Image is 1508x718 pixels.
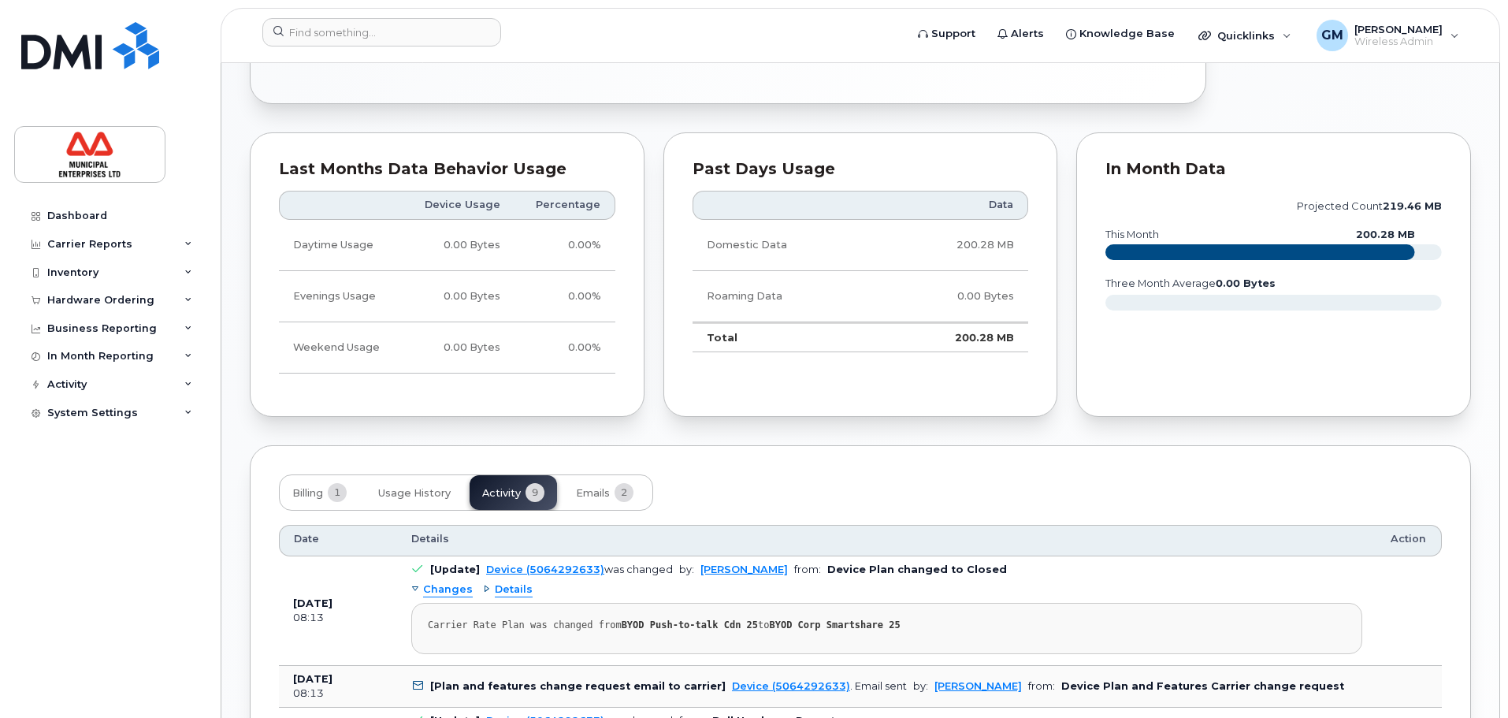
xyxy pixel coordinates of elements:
a: [PERSON_NAME] [934,680,1022,692]
div: Quicklinks [1187,20,1302,51]
span: Billing [292,487,323,500]
text: this month [1105,229,1159,240]
span: 2 [615,483,633,502]
a: Alerts [986,18,1055,50]
b: [Plan and features change request email to carrier] [430,680,726,692]
strong: BYOD Push-to-talk Cdn 25 [622,619,758,631]
span: Wireless Admin [1354,35,1443,48]
b: [DATE] [293,597,332,609]
b: [Update] [430,564,480,575]
div: . Email sent [732,680,907,692]
td: Total [693,322,878,352]
a: Support [907,18,986,50]
th: Data [878,191,1028,219]
text: three month average [1105,277,1276,289]
div: 08:13 [293,686,383,701]
span: Quicklinks [1217,29,1275,42]
span: Date [294,532,319,546]
td: 0.00 Bytes [403,322,514,374]
td: 200.28 MB [878,220,1028,271]
td: 0.00 Bytes [878,271,1028,322]
td: 0.00% [514,271,615,322]
span: Changes [423,582,473,597]
span: from: [794,564,821,575]
a: Device (5064292633) [732,680,850,692]
th: Device Usage [403,191,514,219]
td: 200.28 MB [878,322,1028,352]
span: GM [1321,26,1343,45]
div: was changed [486,564,673,575]
text: projected count [1297,200,1442,212]
td: 0.00% [514,220,615,271]
div: 08:13 [293,611,383,625]
tspan: 0.00 Bytes [1216,277,1276,289]
div: Carrier Rate Plan was changed from to [428,619,1346,631]
span: Knowledge Base [1079,26,1175,42]
span: Support [931,26,975,42]
b: [DATE] [293,673,332,685]
span: Usage History [378,487,451,500]
strong: BYOD Corp Smartshare 25 [769,619,900,631]
th: Percentage [514,191,615,219]
td: 0.00 Bytes [403,220,514,271]
td: Roaming Data [693,271,878,322]
td: Weekend Usage [279,322,403,374]
a: [PERSON_NAME] [700,564,788,575]
td: 0.00% [514,322,615,374]
text: 200.28 MB [1356,229,1415,240]
a: Device (5064292633) [486,564,604,575]
div: Last Months Data Behavior Usage [279,162,615,177]
div: Past Days Usage [693,162,1029,177]
span: from: [1028,680,1055,692]
a: Knowledge Base [1055,18,1186,50]
td: 0.00 Bytes [403,271,514,322]
span: Details [495,582,533,597]
td: Domestic Data [693,220,878,271]
tspan: 219.46 MB [1383,200,1442,212]
input: Find something... [262,18,501,47]
span: Alerts [1011,26,1044,42]
div: In Month Data [1105,162,1442,177]
td: Evenings Usage [279,271,403,322]
tr: Friday from 6:00pm to Monday 8:00am [279,322,615,374]
tr: Weekdays from 6:00pm to 8:00am [279,271,615,322]
span: Emails [576,487,610,500]
span: by: [679,564,694,575]
b: Device Plan and Features Carrier change request [1061,680,1344,692]
span: Details [411,532,449,546]
td: Daytime Usage [279,220,403,271]
span: [PERSON_NAME] [1354,23,1443,35]
div: Gillian MacNeill [1306,20,1470,51]
span: by: [913,680,928,692]
span: 1 [328,483,347,502]
b: Device Plan changed to Closed [827,564,1007,575]
th: Action [1376,525,1442,556]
